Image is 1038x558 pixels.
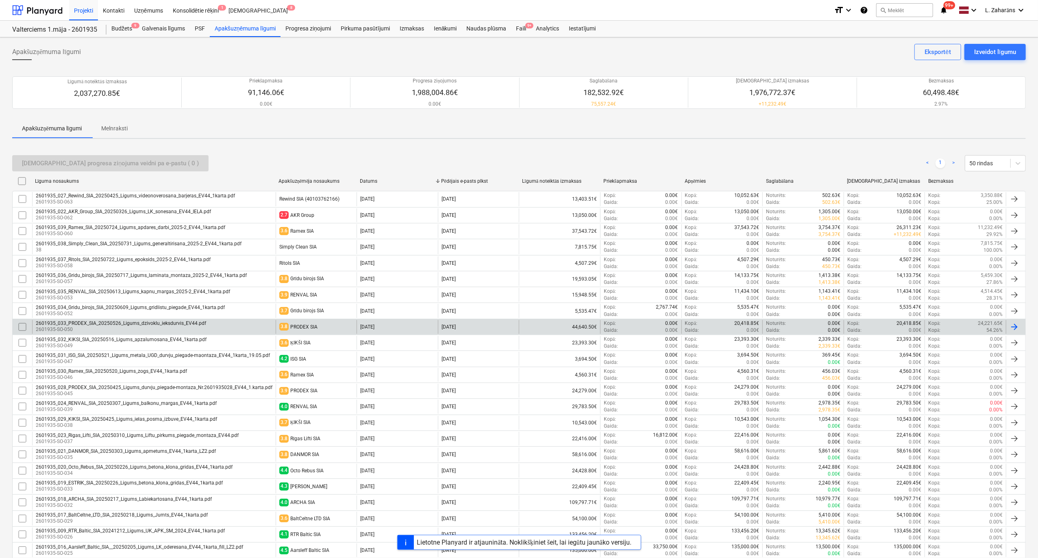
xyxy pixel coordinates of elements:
[583,88,624,97] p: 182,532.92€
[766,231,780,238] p: Gaida :
[928,231,940,238] p: Kopā :
[928,192,940,199] p: Kopā :
[818,208,840,215] p: 1,305.00€
[36,225,225,230] div: 2601935_039_Ramex_SIA_20250724_Ligums_apdares_darbi_2025-2_EV44_1karta.pdf
[519,400,600,413] div: 29,783.50€
[519,208,600,222] div: 13,050.00€
[360,308,374,314] div: [DATE]
[519,304,600,318] div: 5,535.47€
[847,178,922,184] div: [DEMOGRAPHIC_DATA] izmaksas
[909,295,921,302] p: 0.00€
[190,21,210,37] a: PSF
[666,215,678,222] p: 0.00€
[990,256,1003,263] p: 0.00€
[531,21,564,37] div: Analytics
[685,272,697,279] p: Kopā :
[67,78,127,85] p: Līgumā noteiktās izmaksas
[847,288,860,295] p: Kopā :
[766,215,780,222] p: Gaida :
[519,224,600,238] div: 37,543.72€
[290,228,314,234] div: Ramex SIA
[519,432,600,446] div: 22,416.00€
[519,543,600,557] div: 135,000.00€
[847,247,862,254] p: Gaida :
[923,78,959,84] p: Bezmaksas
[925,47,951,57] div: Eksportēt
[519,336,600,350] div: 23,393.30€
[604,304,616,311] p: Kopā :
[818,272,840,279] p: 1,413.38€
[429,21,462,37] div: Ienākumi
[685,304,697,311] p: Kopā :
[746,295,759,302] p: 0.00€
[248,88,284,97] p: 91,146.06€
[834,5,844,15] i: format_size
[766,247,780,254] p: Gaida :
[847,279,862,286] p: Gaida :
[923,158,932,168] a: Previous page
[897,208,921,215] p: 13,050.00€
[360,196,374,202] div: [DATE]
[986,7,1015,14] span: L. Zaharāns
[822,256,840,263] p: 450.73€
[818,215,840,222] p: 1,305.00€
[666,231,678,238] p: 0.00€
[909,199,921,206] p: 0.00€
[685,224,697,231] p: Kopā :
[279,211,289,219] span: 2.7
[36,193,235,199] div: 2601935_027_Rewind_SIA_20250425_Ligums_videonoverosana_barjeras_EV44_1karta.pdf
[766,208,786,215] p: Noturēts :
[928,224,940,231] p: Kopā :
[766,192,786,199] p: Noturēts :
[981,288,1003,295] p: 4,514.45€
[880,7,886,13] span: search
[1016,5,1026,15] i: keyboard_arrow_down
[279,196,339,202] div: Rewind SIA (40103762166)
[766,288,786,295] p: Noturēts :
[604,263,618,270] p: Gaida :
[281,21,336,37] a: Progresa ziņojumi
[666,208,678,215] p: 0.00€
[395,21,429,37] div: Izmaksas
[604,272,616,279] p: Kopā :
[737,256,759,263] p: 4,507.29€
[279,275,289,283] span: 3.8
[685,215,699,222] p: Gaida :
[360,228,374,234] div: [DATE]
[604,199,618,206] p: Gaida :
[36,257,211,262] div: 2601935_037_Ritols_SIA_20250722_Ligums_epoksids_2025-2_EV44_1karta.pdf
[847,256,860,263] p: Kopā :
[67,89,127,98] p: 2,037,270.85€
[818,295,840,302] p: 1,143.41€
[519,368,600,382] div: 4,560.31€
[360,260,374,266] div: [DATE]
[36,199,235,205] p: 2601935-SO-063
[564,21,601,37] a: Iestatījumi
[746,199,759,206] p: 0.00€
[656,304,678,311] p: 2,767.74€
[511,21,531,37] div: Faili
[974,47,1016,57] div: Izveidot līgumu
[978,224,1003,231] p: 11,232.49€
[737,304,759,311] p: 5,535.47€
[519,192,600,206] div: 13,403.51€
[22,124,82,133] p: Apakšuzņēmuma līgumi
[909,247,921,254] p: 0.00€
[36,214,211,221] p: 2601935-SO-062
[36,305,225,310] div: 2601935_034_Gridu_birojs_SIA_20250609_Ligums_gridlistu_piegade_EV44_1karta.pdf
[360,292,374,298] div: [DATE]
[847,304,860,311] p: Kopā :
[101,124,128,133] p: Melnraksti
[734,192,759,199] p: 10,052.63€
[218,5,226,11] span: 1
[442,196,456,202] div: [DATE]
[36,247,242,253] p: 38
[511,21,531,37] a: Faili9+
[914,44,961,60] button: Eksportēt
[766,295,780,302] p: Gaida :
[734,288,759,295] p: 11,434.10€
[666,192,678,199] p: 0.00€
[989,263,1003,270] p: 0.00%
[909,240,921,247] p: 0.00€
